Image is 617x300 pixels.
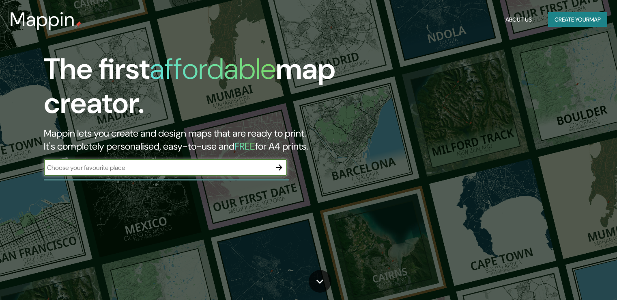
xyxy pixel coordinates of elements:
h1: The first map creator. [44,52,353,127]
img: mappin-pin [75,21,82,28]
h3: Mappin [10,8,75,31]
h1: affordable [150,50,276,88]
button: Create yourmap [548,12,607,27]
h5: FREE [234,140,255,152]
h2: Mappin lets you create and design maps that are ready to print. It's completely personalised, eas... [44,127,353,153]
button: About Us [502,12,535,27]
input: Choose your favourite place [44,163,271,172]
